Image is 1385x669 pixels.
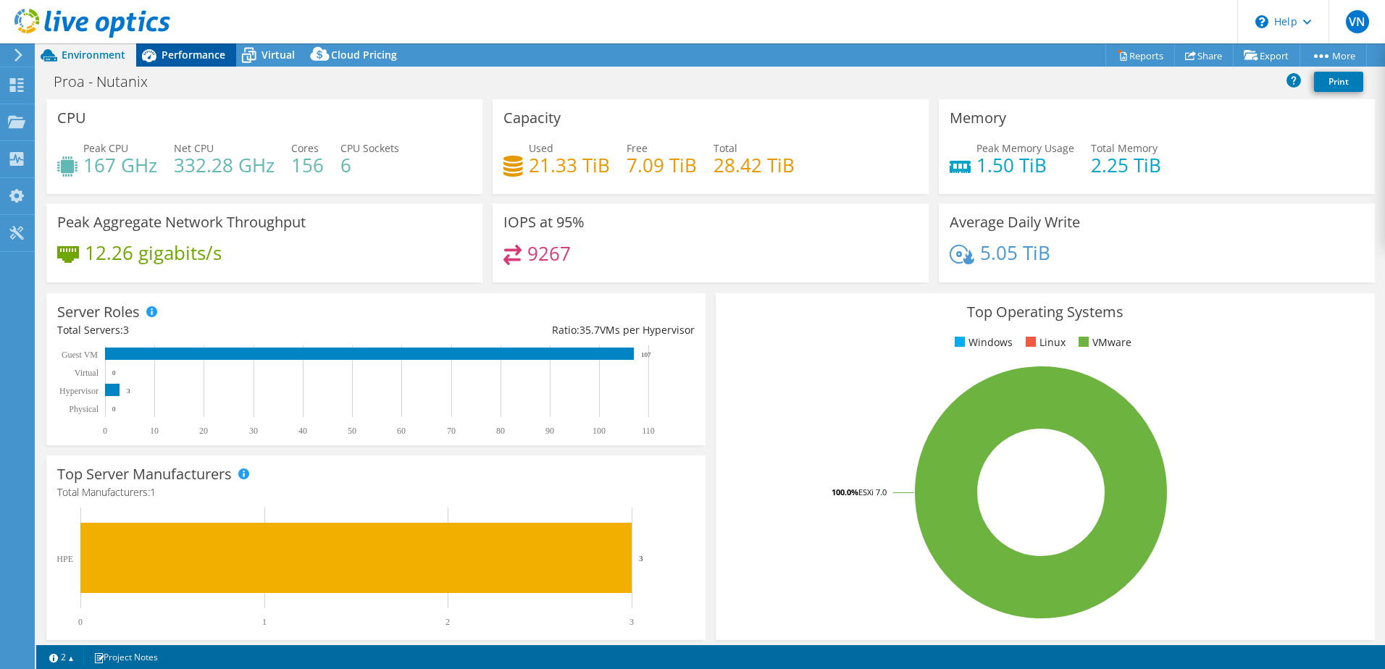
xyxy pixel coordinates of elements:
h4: 2.25 TiB [1091,157,1161,173]
h3: Average Daily Write [950,214,1080,230]
span: Used [529,141,553,155]
text: 50 [348,426,356,436]
span: Total [714,141,737,155]
span: Cores [291,141,319,155]
text: 0 [103,426,107,436]
text: Guest VM [62,350,98,360]
h4: 5.05 TiB [980,245,1050,261]
span: 3 [123,323,129,337]
h4: 6 [340,157,399,173]
a: Reports [1105,44,1175,67]
h4: 156 [291,157,324,173]
text: 20 [199,426,208,436]
h4: 167 GHz [83,157,157,173]
text: HPE [57,554,73,564]
span: Peak CPU [83,141,128,155]
h3: Top Operating Systems [727,304,1364,320]
text: 3 [639,554,643,563]
span: Net CPU [174,141,214,155]
text: 40 [298,426,307,436]
div: Total Servers: [57,322,376,338]
text: Virtual [75,368,99,378]
h3: Server Roles [57,304,140,320]
text: 70 [447,426,456,436]
h4: 332.28 GHz [174,157,275,173]
h4: 1.50 TiB [976,157,1074,173]
h3: CPU [57,110,86,126]
span: CPU Sockets [340,141,399,155]
a: 2 [39,648,84,666]
h3: IOPS at 95% [503,214,585,230]
span: Virtual [261,48,295,62]
div: Ratio: VMs per Hypervisor [376,322,695,338]
text: 60 [397,426,406,436]
text: 80 [496,426,505,436]
text: 30 [249,426,258,436]
a: Share [1174,44,1234,67]
svg: \n [1255,15,1268,28]
a: Export [1233,44,1300,67]
span: VN [1346,10,1369,33]
span: Environment [62,48,125,62]
h3: Peak Aggregate Network Throughput [57,214,306,230]
text: Physical [69,404,99,414]
span: 1 [150,485,156,499]
a: Project Notes [83,648,168,666]
span: Total Memory [1091,141,1158,155]
text: 0 [112,405,116,413]
text: 0 [78,617,83,627]
h3: Capacity [503,110,561,126]
li: VMware [1075,334,1131,350]
h3: Memory [950,110,1006,126]
li: Linux [1022,334,1066,350]
tspan: ESXi 7.0 [858,487,887,497]
text: 3 [127,387,130,395]
h4: 28.42 TiB [714,157,795,173]
span: 35.7 [579,323,600,337]
text: 10 [150,426,159,436]
a: More [1300,44,1367,67]
h4: 12.26 gigabits/s [85,245,222,261]
li: Windows [951,334,1013,350]
span: Peak Memory Usage [976,141,1074,155]
text: 100 [593,426,606,436]
h1: Proa - Nutanix [47,74,170,90]
text: 0 [112,369,116,376]
text: 3 [629,617,634,627]
span: Free [627,141,648,155]
h4: 7.09 TiB [627,157,697,173]
h4: 9267 [527,245,571,261]
text: 2 [445,617,450,627]
span: Performance [162,48,225,62]
text: 107 [641,351,651,358]
a: Print [1314,72,1363,92]
h4: Total Manufacturers: [57,484,695,500]
text: Hypervisor [59,386,99,396]
text: 90 [545,426,554,436]
h4: 21.33 TiB [529,157,610,173]
text: 1 [262,617,267,627]
h3: Top Server Manufacturers [57,466,232,482]
text: 110 [642,426,655,436]
tspan: 100.0% [832,487,858,497]
span: Cloud Pricing [331,48,397,62]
